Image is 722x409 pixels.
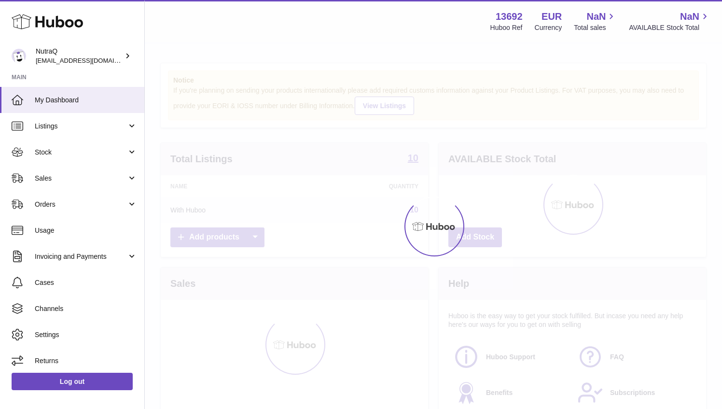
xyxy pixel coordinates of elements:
span: NaN [680,10,699,23]
div: Currency [535,23,562,32]
span: Sales [35,174,127,183]
div: NutraQ [36,47,123,65]
img: log@nutraq.com [12,49,26,63]
span: NaN [586,10,606,23]
span: Cases [35,278,137,287]
span: Settings [35,330,137,339]
span: AVAILABLE Stock Total [629,23,710,32]
span: Listings [35,122,127,131]
a: Log out [12,373,133,390]
span: Returns [35,356,137,366]
span: My Dashboard [35,96,137,105]
span: Invoicing and Payments [35,252,127,261]
strong: EUR [541,10,562,23]
span: Channels [35,304,137,313]
span: Usage [35,226,137,235]
div: Huboo Ref [490,23,523,32]
a: NaN AVAILABLE Stock Total [629,10,710,32]
span: Orders [35,200,127,209]
span: Total sales [574,23,617,32]
span: [EMAIL_ADDRESS][DOMAIN_NAME] [36,56,142,64]
strong: 13692 [496,10,523,23]
a: NaN Total sales [574,10,617,32]
span: Stock [35,148,127,157]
